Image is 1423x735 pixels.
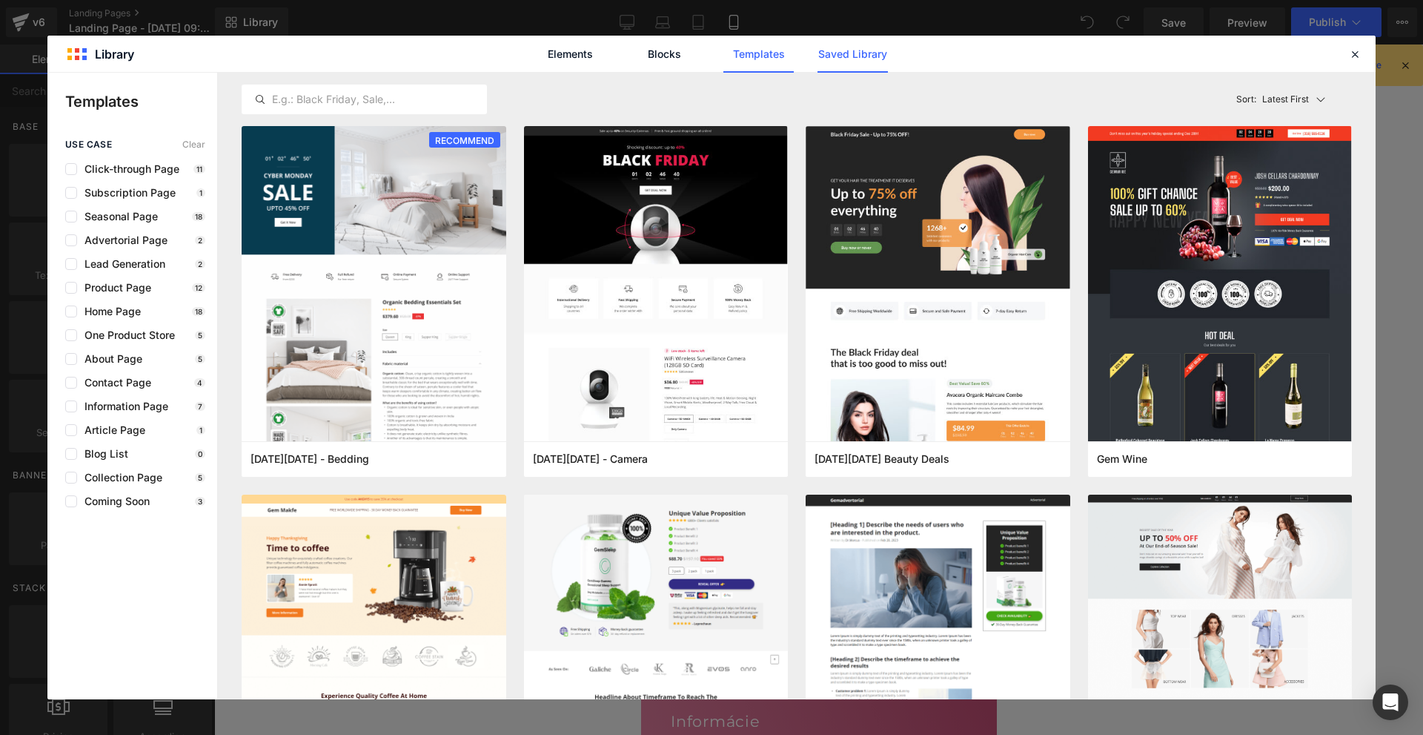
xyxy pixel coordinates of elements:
input: E.g.: Black Friday, Sale,... [242,90,486,108]
span: Collection Page [77,472,162,484]
span: Article Page [77,424,145,436]
h2: Informácie [30,668,326,687]
span: Advertorial Page [77,234,167,246]
span: Clear [182,139,205,150]
p: 2 [195,260,205,268]
p: 🕒 Pondelok – [GEOGRAPHIC_DATA]: 9:00 – 17:00 🕒 [PERSON_NAME]: 10:00 – 14:00 🕒 Nedeľa a sviatky: Z... [30,518,326,638]
p: 0 [195,449,205,458]
span: Coming Soon [77,495,150,507]
a: Explore Template [111,271,245,301]
span: Information Page [77,401,168,412]
span: One Product Store [77,329,175,341]
a: Elements [535,36,606,73]
span: About Page [77,353,142,365]
span: Sort: [1236,94,1256,105]
p: 1 [196,188,205,197]
span: RECOMMEND [429,132,500,149]
p: 7 [195,402,205,411]
span: Black Friday - Camera [533,452,648,466]
p: or Drag & Drop elements from left sidebar [36,313,320,323]
span: Subscription Page [77,187,176,199]
span: Home Page [77,306,141,317]
p: Latest First [1262,93,1309,106]
span: Click-through Page [77,163,179,175]
p: 2 [195,236,205,245]
a: [EMAIL_ADDRESS][DOMAIN_NAME] [30,621,246,635]
a: Saved Library [817,36,888,73]
p: Templates [65,90,217,113]
span: Seasonal Page [77,211,158,223]
p: 1 [196,426,205,435]
a: Blocks [629,36,700,73]
span: use case [65,139,112,150]
p: 5 [195,355,205,363]
a: Templates [723,36,794,73]
div: Open Intercom Messenger [1373,685,1408,720]
span: Blog List [77,448,128,460]
p: 5 [195,331,205,340]
p: 4 [194,378,205,387]
span: Gem Wine [1097,452,1147,466]
p: Start building your page [36,35,320,53]
h2: Zákaznícka [PERSON_NAME] vám k dispozícii: [30,465,326,503]
p: 11 [193,165,205,174]
p: 3 [195,497,205,506]
span: Lead Generation [77,258,165,270]
p: 12 [192,283,205,292]
span: Contact Page [77,377,151,389]
p: 5 [195,473,205,482]
span: Cyber Monday - Bedding [251,452,369,466]
span: Black Friday Beauty Deals [815,452,949,466]
button: Latest FirstSort:Latest First [1230,85,1353,114]
p: 18 [192,307,205,316]
p: 18 [192,212,205,221]
span: Product Page [77,282,151,294]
